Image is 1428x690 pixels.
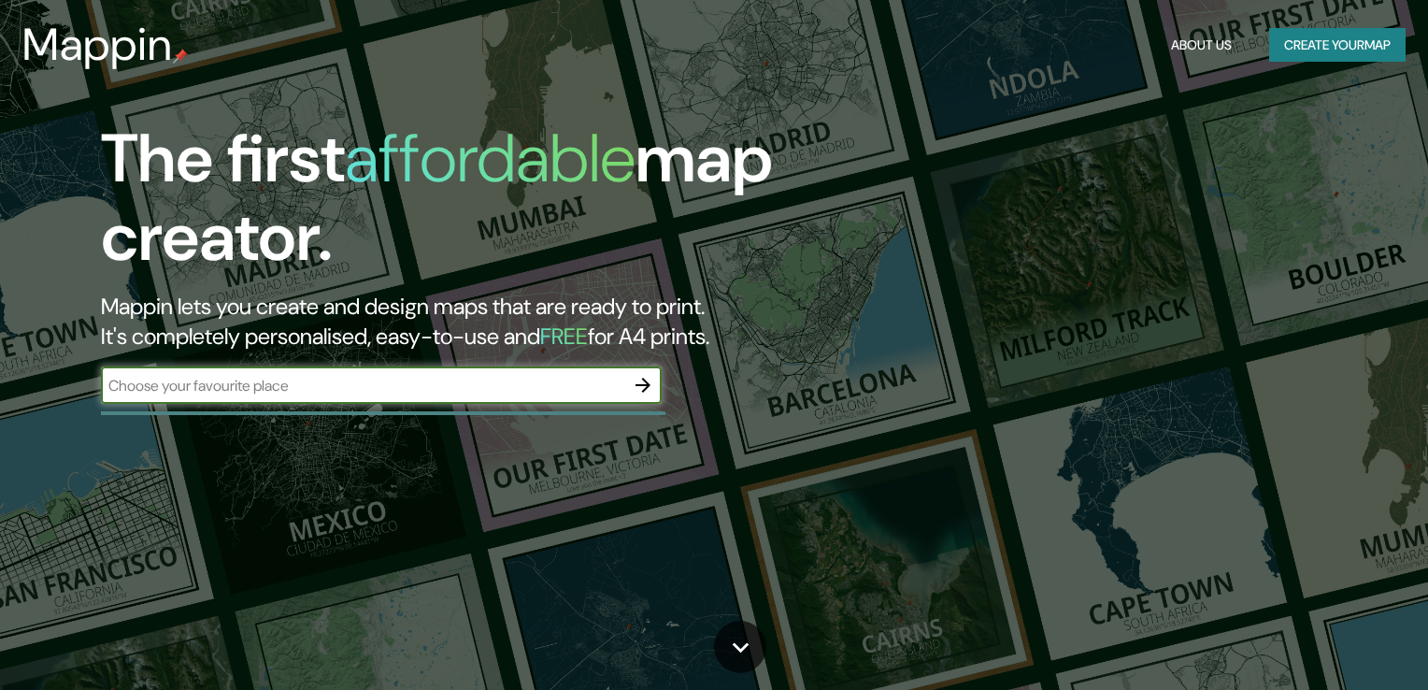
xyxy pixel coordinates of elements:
h3: Mappin [22,19,173,71]
input: Choose your favourite place [101,375,624,396]
font: Create your map [1284,34,1391,57]
h1: The first map creator. [101,120,815,292]
h1: affordable [345,115,635,202]
h5: FREE [540,322,588,351]
font: About Us [1171,34,1232,57]
button: About Us [1164,28,1239,63]
img: mappin-pin [173,49,188,64]
h2: Mappin lets you create and design maps that are ready to print. It's completely personalised, eas... [101,292,815,352]
button: Create yourmap [1269,28,1406,63]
